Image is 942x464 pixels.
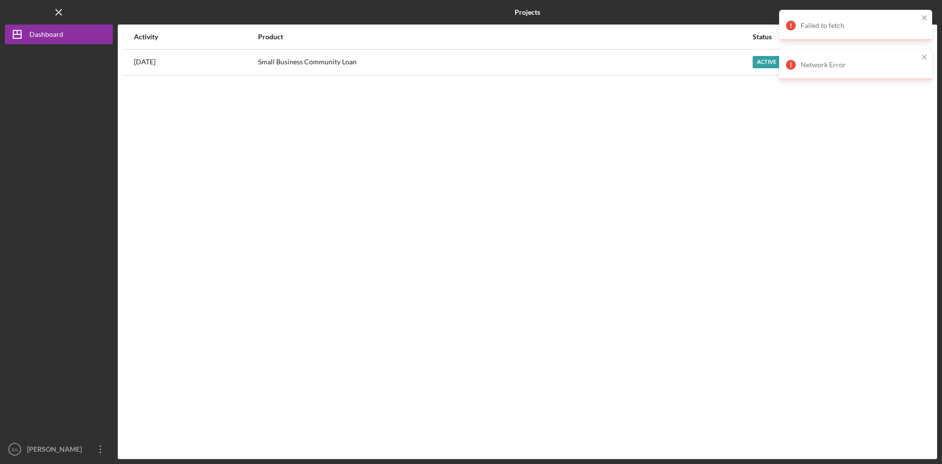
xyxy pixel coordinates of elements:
div: Network Error [801,61,918,69]
text: SA [12,447,18,452]
div: Active [753,56,781,68]
div: Failed to fetch [801,22,918,29]
button: close [921,53,928,62]
div: [PERSON_NAME] [25,439,88,462]
div: Small Business Community Loan [258,50,752,75]
b: Projects [515,8,540,16]
button: SA[PERSON_NAME] [5,439,113,459]
div: Product [258,33,752,41]
div: Status [753,33,895,41]
button: Dashboard [5,25,113,44]
button: close [921,14,928,23]
div: Dashboard [29,25,63,47]
div: Activity [134,33,257,41]
time: 2025-09-22 16:15 [134,58,156,66]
